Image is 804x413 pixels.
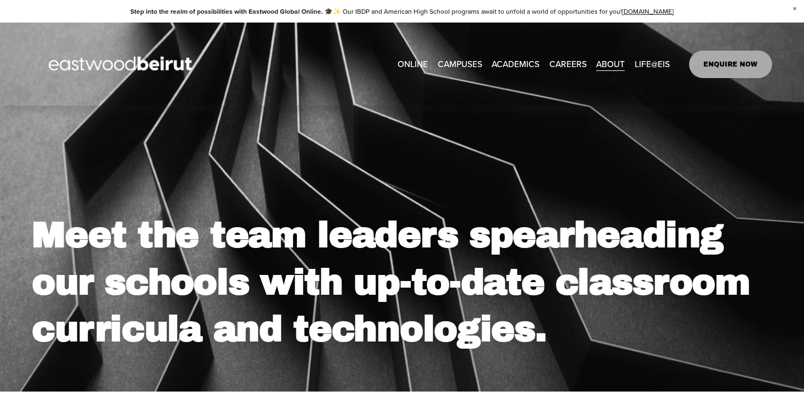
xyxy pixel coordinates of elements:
[32,36,211,92] img: EastwoodIS Global Site
[438,57,482,72] span: CAMPUSES
[438,56,482,73] a: folder dropdown
[492,56,539,73] a: folder dropdown
[596,56,625,73] a: folder dropdown
[398,56,428,73] a: ONLINE
[492,57,539,72] span: ACADEMICS
[549,56,587,73] a: CAREERS
[689,51,772,78] a: ENQUIRE NOW
[635,56,670,73] a: folder dropdown
[635,57,670,72] span: LIFE@EIS
[622,7,674,16] a: [DOMAIN_NAME]
[596,57,625,72] span: ABOUT
[32,216,761,349] strong: Meet the team leaders spearheading our schools with up-to-date classroom curricula and technologies.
